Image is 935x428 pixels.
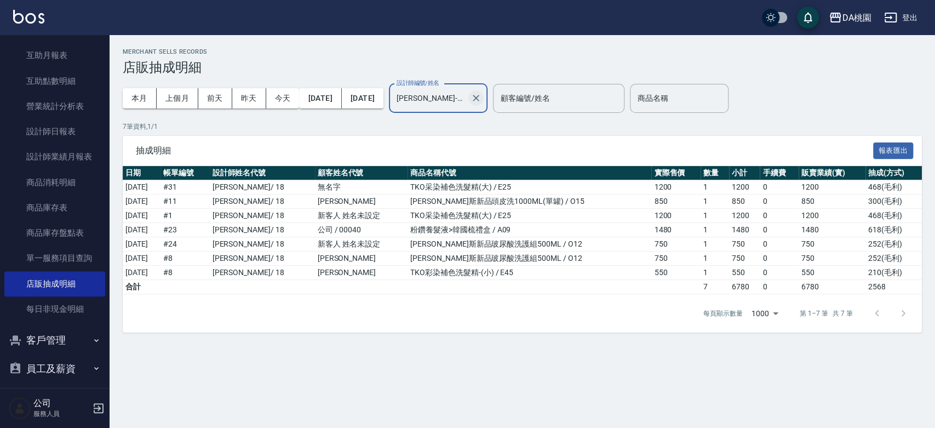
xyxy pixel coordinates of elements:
[760,195,799,209] td: 0
[873,142,914,159] button: 報表匯出
[842,11,871,25] div: DA桃園
[210,195,315,209] td: [PERSON_NAME]/ 18
[701,237,729,252] td: 1
[4,355,105,383] button: 員工及薪資
[408,266,651,280] td: TKO彩染補色洗髮精-(小) / E45
[865,237,922,252] td: 252 ( 毛利 )
[9,397,31,419] img: Person
[4,220,105,246] a: 商品庫存盤點表
[873,145,914,155] a: 報表匯出
[123,60,922,75] h3: 店販抽成明細
[651,223,701,237] td: 1480
[4,383,105,411] button: 商品管理
[315,252,408,266] td: [PERSON_NAME]
[651,252,701,266] td: 750
[342,88,383,109] button: [DATE]
[799,166,865,180] th: 販賣業績(實)
[123,280,160,294] td: 合計
[4,119,105,144] a: 設計師日報表
[198,88,232,109] button: 前天
[123,88,157,109] button: 本月
[315,266,408,280] td: [PERSON_NAME]
[4,94,105,119] a: 營業統計分析表
[160,166,210,180] th: 帳單編號
[123,252,160,266] td: [DATE]
[880,8,922,28] button: 登出
[123,237,160,252] td: [DATE]
[123,223,160,237] td: [DATE]
[136,145,873,156] span: 抽成明細
[210,237,315,252] td: [PERSON_NAME]/ 18
[160,223,210,237] td: # 23
[760,280,799,294] td: 0
[13,10,44,24] img: Logo
[799,252,865,266] td: 750
[760,180,799,195] td: 0
[210,252,315,266] td: [PERSON_NAME]/ 18
[4,326,105,355] button: 客戶管理
[315,195,408,209] td: [PERSON_NAME]
[701,266,729,280] td: 1
[408,223,651,237] td: 粉鑽養髮液>韓國梳禮盒 / A09
[210,180,315,195] td: [PERSON_NAME]/ 18
[33,409,89,419] p: 服務人員
[729,180,760,195] td: 1200
[701,166,729,180] th: 數量
[315,180,408,195] td: 無名字
[651,209,701,223] td: 1200
[760,266,799,280] td: 0
[865,223,922,237] td: 618 ( 毛利 )
[232,88,266,109] button: 昨天
[651,180,701,195] td: 1200
[123,180,160,195] td: [DATE]
[747,299,782,328] div: 1000
[4,69,105,94] a: 互助點數明細
[865,209,922,223] td: 468 ( 毛利 )
[760,166,799,180] th: 手續費
[123,48,922,55] h2: Merchant Sells Records
[397,79,439,87] label: 設計師編號/姓名
[865,195,922,209] td: 300 ( 毛利 )
[123,266,160,280] td: [DATE]
[651,166,701,180] th: 實際售價
[729,166,760,180] th: 小計
[865,252,922,266] td: 252 ( 毛利 )
[701,280,729,294] td: 7
[824,7,875,29] button: DA桃園
[4,170,105,195] a: 商品消耗明細
[315,166,408,180] th: 顧客姓名代號
[408,252,651,266] td: [PERSON_NAME]斯新品玻尿酸洗護組500ML / O12
[729,237,760,252] td: 750
[4,246,105,271] a: 單一服務項目查詢
[799,223,865,237] td: 1480
[701,180,729,195] td: 1
[299,88,341,109] button: [DATE]
[799,280,865,294] td: 6780
[701,209,729,223] td: 1
[160,266,210,280] td: # 8
[315,223,408,237] td: 公司 / 00040
[799,237,865,252] td: 750
[408,195,651,209] td: [PERSON_NAME]斯新品頭皮洗1000ML(單罐) / O15
[315,209,408,223] td: 新客人 姓名未設定
[160,209,210,223] td: # 1
[701,223,729,237] td: 1
[123,195,160,209] td: [DATE]
[729,252,760,266] td: 750
[4,144,105,169] a: 設計師業績月報表
[210,266,315,280] td: [PERSON_NAME]/ 18
[4,296,105,322] a: 每日非現金明細
[799,209,865,223] td: 1200
[729,195,760,209] td: 850
[799,195,865,209] td: 850
[266,88,300,109] button: 今天
[160,252,210,266] td: # 8
[4,195,105,220] a: 商品庫存表
[123,166,160,180] th: 日期
[123,209,160,223] td: [DATE]
[760,223,799,237] td: 0
[729,223,760,237] td: 1480
[797,7,819,28] button: save
[651,195,701,209] td: 850
[865,266,922,280] td: 210 ( 毛利 )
